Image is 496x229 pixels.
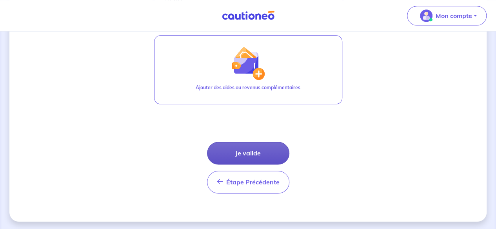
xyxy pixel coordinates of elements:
button: illu_account_valid_menu.svgMon compte [407,6,487,25]
p: Ajouter des aides ou revenus complémentaires [196,84,300,91]
img: Cautioneo [219,11,278,20]
p: Mon compte [436,11,472,20]
button: Je valide [207,142,289,164]
img: illu_wallet.svg [231,46,265,80]
button: illu_wallet.svgAjouter des aides ou revenus complémentaires [154,35,342,104]
img: illu_account_valid_menu.svg [420,9,432,22]
span: Étape Précédente [226,178,280,186]
button: Étape Précédente [207,171,289,193]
